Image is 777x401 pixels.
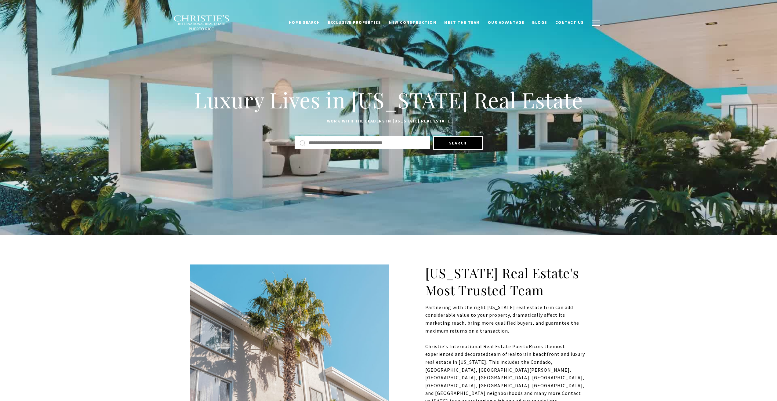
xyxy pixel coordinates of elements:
span: New Construction [389,20,436,25]
a: Our Advantage [484,17,528,28]
img: Christie's International Real Estate black text logo [173,15,230,31]
span: Blogs [532,20,547,25]
a: Exclusive Properties [324,17,385,28]
span: Exclusive Properties [328,20,381,25]
button: Search [433,136,483,150]
h1: Luxury Lives in [US_STATE] Real Estate [190,86,587,113]
a: New Construction [385,17,440,28]
span: Our Advantage [488,20,525,25]
span: realtors [507,351,527,357]
span: uerto [516,343,529,349]
a: Blogs [528,17,551,28]
span: Contact Us [555,20,584,25]
a: Home Search [285,17,324,28]
p: Work with the leaders in [US_STATE] Real Estate [190,118,587,125]
h2: [US_STATE] Real Estate's Most Trusted Team [425,264,587,299]
span: ico [532,343,539,349]
a: Meet the Team [440,17,484,28]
